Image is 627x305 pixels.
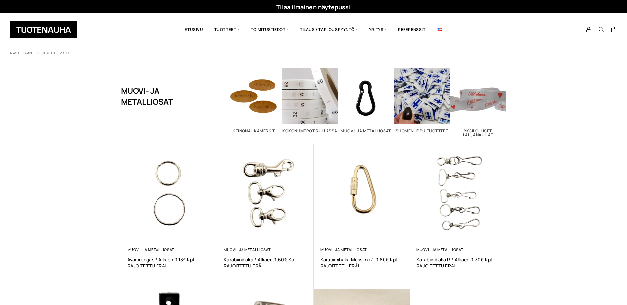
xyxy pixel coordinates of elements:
a: My Account [583,27,595,33]
a: Avainrengas / alkaen 0,13€ kpl -RAJOITETTU ERÄ! [128,256,211,269]
span: Yritys [363,18,392,41]
a: Etusivu [179,18,209,41]
h2: Muovi- ja metalliosat [338,129,394,133]
h2: Yksilölliset lahjanauhat [450,129,506,137]
a: Muovi- ja metalliosat [128,247,174,252]
p: Näytetään tulokset 1–12 / 17 [10,51,69,56]
h2: Suomenlippu tuotteet [394,129,450,133]
a: Muovi- ja metalliosat [320,247,367,252]
img: English [437,28,442,31]
span: Tuotteet [209,18,245,41]
a: Tilaa ilmainen näytepussi [276,3,351,11]
a: Visit product category Keinonahkamerkit [226,68,282,133]
h1: Muovi- ja metalliosat [121,68,193,124]
a: Muovi- ja metalliosat [224,247,271,252]
a: Cart [611,26,617,34]
a: Referenssit [392,18,431,41]
a: Visit product category Suomenlippu tuotteet [394,68,450,133]
a: Visit product category Muovi- ja metalliosat [338,68,394,133]
a: Karabiinihaka R / alkaen 0,30€ kpl -RAJOITETTU ERÄ! [416,256,500,269]
button: Search [595,27,608,33]
a: Karabiinihaka / alkaen 0,60€ kpl -RAJOITETTU ERÄ! [224,256,307,269]
h2: Keinonahkamerkit [226,129,282,133]
span: Toimitustiedot [245,18,295,41]
a: Muovi- ja metalliosat [416,247,463,252]
a: Visit product category Kokonumerot rullassa [282,68,338,133]
a: Visit product category Yksilölliset lahjanauhat [450,68,506,137]
img: Tuotenauha Oy [10,21,77,38]
a: Karabiinihaka messinki / 0,60€ kpl -RAJOITETTU ERÄ! [320,256,404,269]
span: Tilaus / Tarjouspyyntö [295,18,363,41]
h2: Kokonumerot rullassa [282,129,338,133]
